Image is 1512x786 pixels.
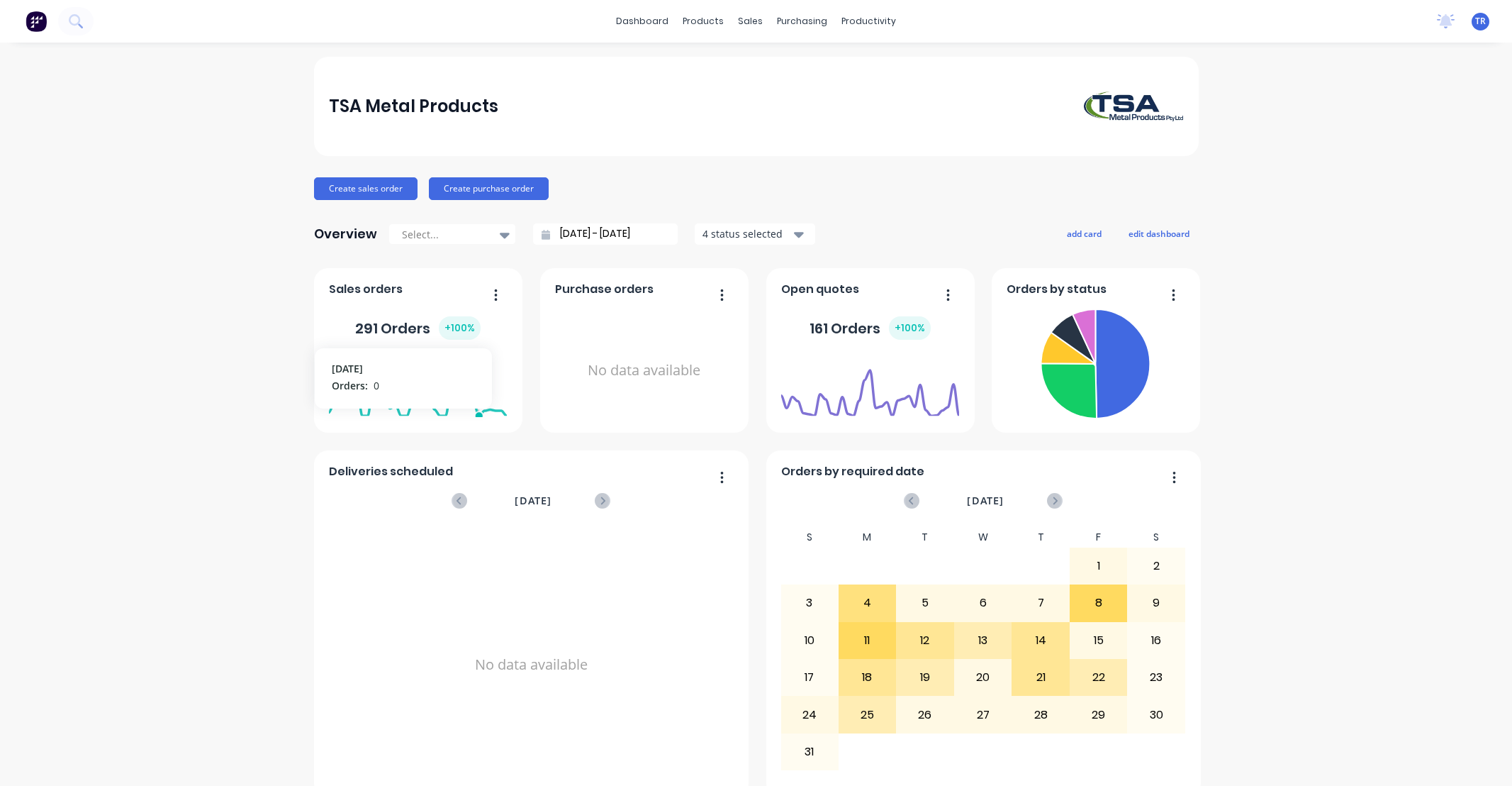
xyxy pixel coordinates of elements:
[839,660,896,695] div: 18
[1070,527,1128,548] div: F
[355,316,481,340] div: 291 Orders
[1119,224,1199,243] button: edit dashboard
[1070,585,1127,621] div: 8
[26,11,47,32] img: Factory
[515,493,551,509] span: [DATE]
[839,527,897,548] div: M
[955,660,1012,695] div: 20
[896,527,954,548] div: T
[676,11,731,32] div: products
[1084,92,1183,121] img: TSA Metal Products
[1128,697,1185,732] div: 30
[1012,527,1070,548] div: T
[955,623,1012,658] div: 13
[839,697,896,732] div: 25
[780,527,839,548] div: S
[609,11,676,32] a: dashboard
[954,527,1012,548] div: W
[555,304,733,438] div: No data available
[1058,224,1111,243] button: add card
[897,660,953,695] div: 19
[955,697,1012,732] div: 27
[1128,623,1185,658] div: 16
[329,463,453,480] span: Deliveries scheduled
[897,697,953,732] div: 26
[955,585,1012,621] div: 6
[314,177,418,200] button: Create sales order
[329,92,498,121] div: TSA Metal Products
[781,697,838,732] div: 24
[781,623,838,658] div: 10
[781,660,838,695] div: 17
[731,11,770,32] div: sales
[889,316,931,340] div: + 100 %
[439,316,481,340] div: + 100 %
[1128,585,1185,621] div: 9
[555,281,654,298] span: Purchase orders
[314,220,377,248] div: Overview
[1127,527,1185,548] div: S
[897,585,953,621] div: 5
[897,623,953,658] div: 12
[781,734,838,770] div: 31
[1070,623,1127,658] div: 15
[1070,548,1127,584] div: 1
[429,177,549,200] button: Create purchase order
[1012,623,1069,658] div: 14
[967,493,1004,509] span: [DATE]
[695,223,815,245] button: 4 status selected
[1012,660,1069,695] div: 21
[810,316,931,340] div: 161 Orders
[1012,585,1069,621] div: 7
[839,585,896,621] div: 4
[781,281,859,298] span: Open quotes
[834,11,903,32] div: productivity
[839,623,896,658] div: 11
[1070,660,1127,695] div: 22
[1475,15,1486,28] span: TR
[702,226,792,241] div: 4 status selected
[1070,697,1127,732] div: 29
[770,11,834,32] div: purchasing
[781,585,838,621] div: 3
[1012,697,1069,732] div: 28
[1128,660,1185,695] div: 23
[1128,548,1185,584] div: 2
[329,281,403,298] span: Sales orders
[1007,281,1107,298] span: Orders by status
